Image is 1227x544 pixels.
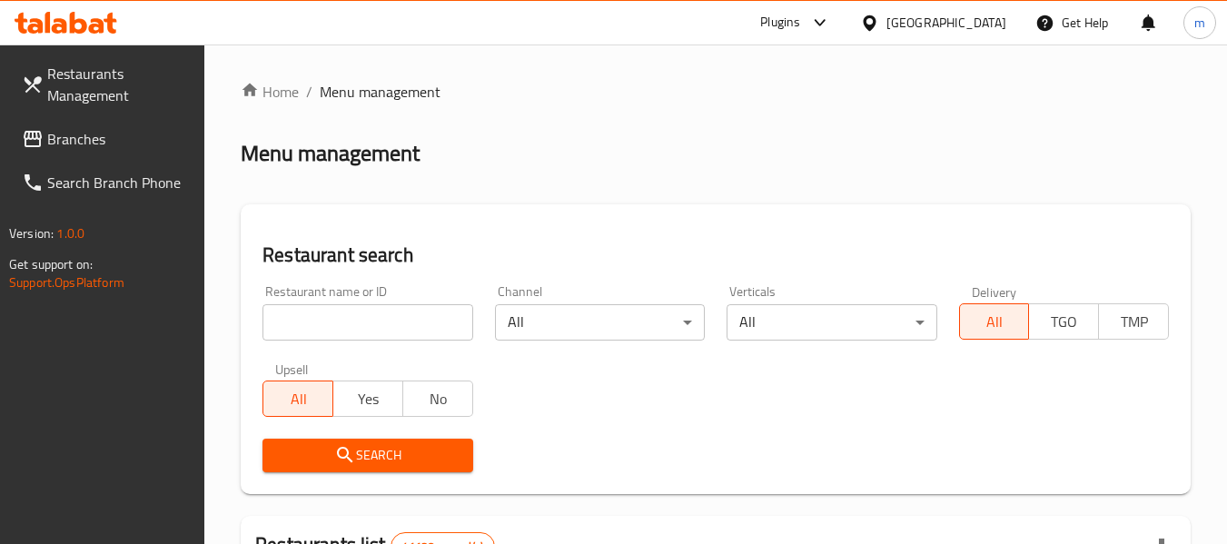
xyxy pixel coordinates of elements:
span: Get support on: [9,252,93,276]
span: TMP [1106,309,1162,335]
div: All [727,304,936,341]
a: Restaurants Management [7,52,205,117]
a: Search Branch Phone [7,161,205,204]
button: TGO [1028,303,1099,340]
li: / [306,81,312,103]
span: 1.0.0 [56,222,84,245]
span: Search [277,444,458,467]
span: Restaurants Management [47,63,191,106]
span: Search Branch Phone [47,172,191,193]
nav: breadcrumb [241,81,1191,103]
span: Menu management [320,81,440,103]
span: Version: [9,222,54,245]
h2: Restaurant search [262,242,1169,269]
button: Yes [332,381,403,417]
div: All [495,304,705,341]
span: No [411,386,466,412]
div: Plugins [760,12,800,34]
button: All [959,303,1030,340]
a: Branches [7,117,205,161]
span: m [1194,13,1205,33]
span: Branches [47,128,191,150]
input: Search for restaurant name or ID.. [262,304,472,341]
label: Delivery [972,285,1017,298]
h2: Menu management [241,139,420,168]
a: Support.OpsPlatform [9,271,124,294]
a: Home [241,81,299,103]
label: Upsell [275,362,309,375]
button: Search [262,439,472,472]
button: No [402,381,473,417]
button: All [262,381,333,417]
span: Yes [341,386,396,412]
span: TGO [1036,309,1092,335]
div: [GEOGRAPHIC_DATA] [886,13,1006,33]
span: All [271,386,326,412]
span: All [967,309,1023,335]
button: TMP [1098,303,1169,340]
